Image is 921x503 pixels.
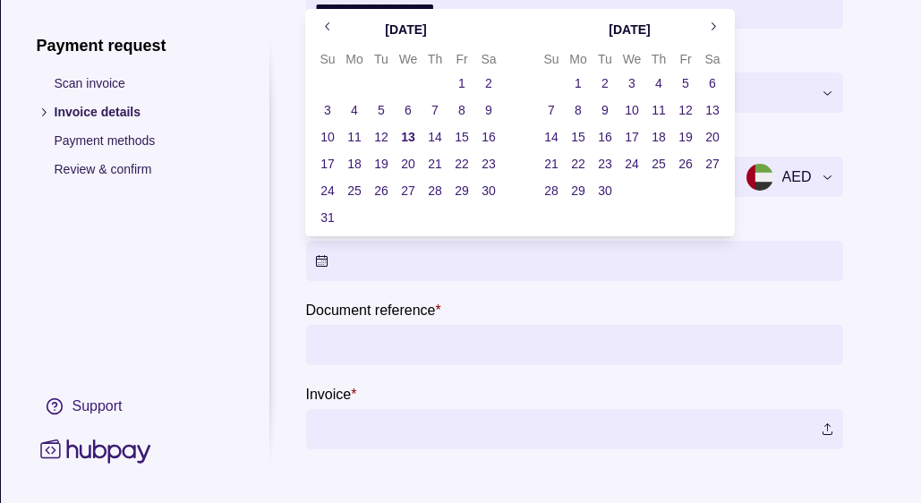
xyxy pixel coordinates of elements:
[369,124,394,149] button: 12
[305,387,351,402] p: Invoice
[449,71,474,96] button: 1
[593,124,618,149] button: 16
[673,71,698,96] button: 5
[314,14,341,41] button: Go to previous month
[449,124,474,149] button: 15
[54,131,233,150] p: Payment methods
[342,124,367,149] button: 11
[566,124,591,149] button: 15
[476,124,501,149] button: 16
[539,98,564,123] button: 7
[368,48,395,70] th: Tuesday
[314,48,341,70] th: Sunday
[449,98,474,123] button: 8
[539,178,564,203] button: 28
[673,151,698,176] button: 26
[539,151,564,176] button: 21
[538,48,565,70] th: Sunday
[646,151,671,176] button: 25
[700,151,725,176] button: 27
[646,98,671,123] button: 11
[305,303,435,318] p: Document reference
[539,124,564,149] button: 14
[305,299,440,320] label: Document reference
[342,151,367,176] button: 18
[422,124,448,149] button: 14
[700,98,725,123] button: 13
[566,71,591,96] button: 1
[54,73,233,93] p: Scan invoice
[566,178,591,203] button: 29
[645,48,672,70] th: Thursday
[672,48,699,70] th: Friday
[369,151,394,176] button: 19
[396,151,421,176] button: 20
[565,48,592,70] th: Monday
[396,124,421,149] button: 13
[342,98,367,123] button: 4
[593,151,618,176] button: 23
[315,98,340,123] button: 3
[385,20,426,39] div: [DATE]
[36,36,233,55] h1: Payment request
[566,151,591,176] button: 22
[476,71,501,96] button: 2
[54,102,233,122] p: Invoice details
[593,98,618,123] button: 9
[700,124,725,149] button: 20
[449,151,474,176] button: 22
[315,205,340,230] button: 31
[305,241,842,281] button: Due date
[646,124,671,149] button: 18
[646,71,671,96] button: 4
[448,48,475,70] th: Friday
[315,124,340,149] button: 10
[619,98,644,123] button: 10
[422,48,448,70] th: Thursday
[593,178,618,203] button: 30
[476,178,501,203] button: 30
[619,124,644,149] button: 17
[314,325,833,365] input: Document reference
[305,383,356,405] label: Invoice
[619,71,644,96] button: 3
[395,48,422,70] th: Wednesday
[369,178,394,203] button: 26
[476,98,501,123] button: 9
[315,151,340,176] button: 17
[396,178,421,203] button: 27
[673,124,698,149] button: 19
[396,98,421,123] button: 6
[699,14,726,41] button: Go to next month
[609,20,650,39] div: [DATE]
[54,159,233,179] p: Review & confirm
[566,98,591,123] button: 8
[699,48,726,70] th: Saturday
[369,98,394,123] button: 5
[422,98,448,123] button: 7
[422,151,448,176] button: 21
[72,396,122,416] div: Support
[618,48,645,70] th: Wednesday
[700,71,725,96] button: 6
[592,48,618,70] th: Tuesday
[422,178,448,203] button: 28
[342,178,367,203] button: 25
[593,71,618,96] button: 2
[619,151,644,176] button: 24
[341,48,368,70] th: Monday
[475,48,502,70] th: Saturday
[449,178,474,203] button: 29
[673,98,698,123] button: 12
[476,151,501,176] button: 23
[315,178,340,203] button: 24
